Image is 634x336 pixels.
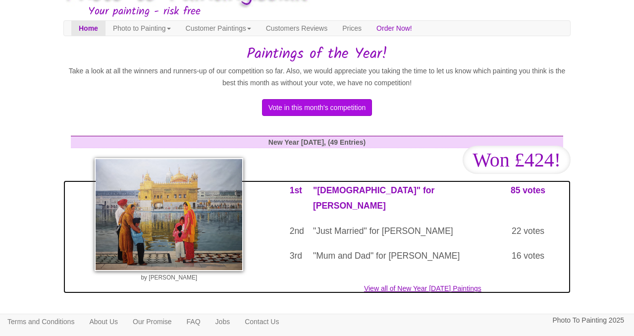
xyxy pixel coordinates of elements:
[82,314,125,329] a: About Us
[208,314,238,329] a: Jobs
[179,314,208,329] a: FAQ
[259,21,335,36] a: Customers Reviews
[63,180,571,293] a: View all of New Year [DATE] Paintings
[178,21,259,36] a: Customer Paintings
[262,99,372,116] button: Vote in this month's competition
[63,46,571,62] h1: Paintings of the Year!
[463,146,571,174] span: Won £424!
[500,248,556,264] p: 16 votes
[268,138,366,146] strong: New Year [DATE], (49 Entries)
[95,158,243,271] img: Golden Temple
[335,21,369,36] a: Prices
[290,224,298,239] p: 2nd
[500,183,556,198] p: 85 votes
[500,224,556,239] p: 22 votes
[125,314,179,329] a: Our Promise
[63,65,571,89] p: Take a look at all the winners and runners-up of our competition so far. Also, we would appreciat...
[552,314,624,327] p: Photo To Painting 2025
[313,224,485,239] p: "Just Married" for [PERSON_NAME]
[76,274,263,282] p: by [PERSON_NAME]
[313,183,485,213] p: "[DEMOGRAPHIC_DATA]" for [PERSON_NAME]
[290,183,298,198] p: 1st
[262,103,372,111] a: Vote in this month's competition
[106,21,178,36] a: Photo to Painting
[290,248,298,264] p: 3rd
[237,314,286,329] a: Contact Us
[369,21,420,36] a: Order Now!
[88,6,571,18] h3: Your painting - risk free
[71,21,106,36] a: Home
[313,248,485,264] p: "Mum and Dad" for [PERSON_NAME]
